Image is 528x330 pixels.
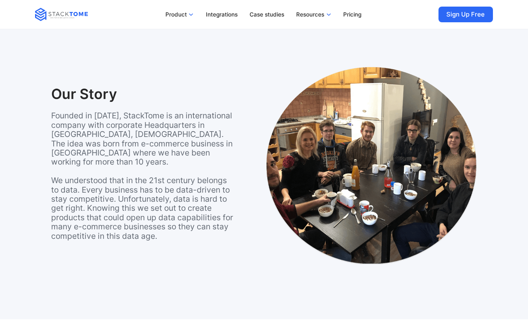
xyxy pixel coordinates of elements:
[250,11,284,18] p: Case studies
[161,7,198,22] a: Product
[339,7,365,22] a: Pricing
[438,7,493,22] a: Sign Up Free
[165,11,187,18] p: Product
[343,11,361,18] p: Pricing
[51,111,234,240] p: Founded in [DATE], StackTome is an international company with corporate Headquarters in [GEOGRAPH...
[206,11,238,18] p: Integrations
[201,7,242,22] a: Integrations
[296,11,324,18] p: Resources
[51,86,117,103] h2: Our Story
[245,7,288,22] a: Case studies
[292,7,335,22] a: Resources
